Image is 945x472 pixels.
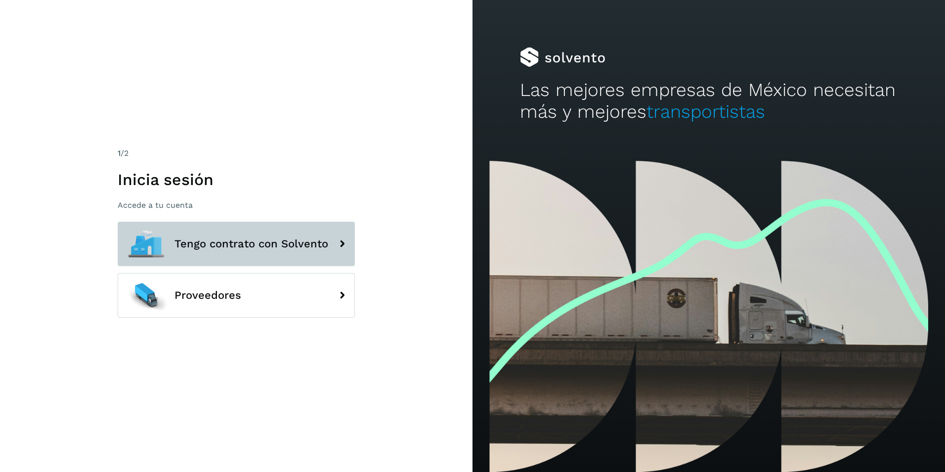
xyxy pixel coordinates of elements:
div: /2 [118,147,355,159]
span: Tengo contrato con Solvento [174,238,328,250]
span: 1 [118,148,121,158]
button: Proveedores [118,273,355,318]
button: Tengo contrato con Solvento [118,222,355,266]
span: transportistas [646,101,765,122]
h1: Inicia sesión [118,170,355,189]
p: Accede a tu cuenta [118,200,355,210]
h2: Las mejores empresas de México necesitan más y mejores [520,79,898,123]
span: Proveedores [174,289,241,301]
